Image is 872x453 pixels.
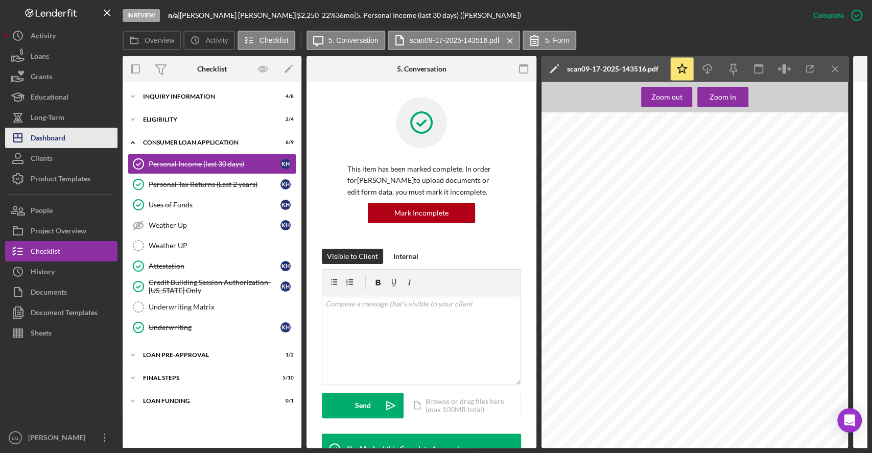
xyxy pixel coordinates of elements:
[813,5,844,26] div: Complete
[5,128,117,148] button: Dashboard
[5,302,117,323] button: Document Templates
[336,11,354,19] div: 36 mo
[145,36,174,44] label: Overview
[275,398,294,404] div: 0 / 1
[180,11,297,19] div: [PERSON_NAME] [PERSON_NAME] |
[710,87,736,107] div: Zoom in
[280,200,291,210] div: K H
[394,203,449,223] div: Mark Incomplete
[328,36,379,44] label: 5. Conversation
[275,352,294,358] div: 1 / 2
[197,65,227,73] div: Checklist
[128,256,296,276] a: AttestationKH
[322,11,336,19] div: 22 %
[260,36,289,44] label: Checklist
[31,302,98,325] div: Document Templates
[128,297,296,317] a: Underwriting Matrix
[5,169,117,189] button: Product Templates
[275,93,294,100] div: 4 / 8
[280,159,291,169] div: K H
[238,31,295,50] button: Checklist
[322,393,404,418] button: Send
[123,9,160,22] div: In Review
[31,221,86,244] div: Project Overview
[322,249,383,264] button: Visible to Client
[641,87,692,107] button: Zoom out
[128,215,296,235] a: Weather UpKH
[275,375,294,381] div: 5 / 10
[168,11,180,19] div: |
[397,65,446,73] div: 5. Conversation
[168,11,178,19] b: n/a
[149,180,280,188] div: Personal Tax Returns (Last 2 years)
[26,427,92,450] div: [PERSON_NAME]
[307,31,385,50] button: 5. Conversation
[347,445,430,453] div: You Marked this Complete
[275,116,294,123] div: 2 / 4
[149,160,280,168] div: Personal Income (last 30 days)
[143,139,268,146] div: Consumer Loan Application
[31,66,52,89] div: Grants
[31,87,68,110] div: Educational
[143,375,268,381] div: FINAL STEPS
[143,398,268,404] div: Loan Funding
[432,445,476,453] time: 2025-09-17 21:21
[31,128,65,151] div: Dashboard
[143,116,268,123] div: Eligibility
[5,241,117,261] button: Checklist
[280,261,291,271] div: K H
[31,148,53,171] div: Clients
[523,31,576,50] button: 5. Form
[31,169,90,192] div: Product Templates
[280,179,291,189] div: K H
[347,163,496,198] p: This item has been marked complete. In order for [PERSON_NAME] to upload documents or edit form d...
[5,87,117,107] button: Educational
[297,11,319,19] span: $2,250
[5,66,117,87] button: Grants
[128,276,296,297] a: Credit Building Session Authorization- [US_STATE] OnlyKH
[393,249,418,264] div: Internal
[5,261,117,282] button: History
[697,87,748,107] button: Zoom in
[31,261,55,284] div: History
[5,46,117,66] button: Loans
[5,26,117,46] button: Activity
[5,200,117,221] a: People
[149,278,280,295] div: Credit Building Session Authorization- [US_STATE] Only
[803,5,867,26] button: Complete
[128,174,296,195] a: Personal Tax Returns (Last 2 years)KH
[128,235,296,256] a: Weather UP
[355,393,371,418] div: Send
[327,249,378,264] div: Visible to Client
[388,31,521,50] button: scan09-17-2025-143516.pdf
[5,107,117,128] button: Long-Term
[143,93,268,100] div: Inquiry Information
[354,11,521,19] div: | 5. Personal Income (last 30 days) ([PERSON_NAME])
[545,36,569,44] label: 5. Form
[149,201,280,209] div: Uses of Funds
[12,435,19,441] text: LG
[5,282,117,302] button: Documents
[5,148,117,169] button: Clients
[123,31,181,50] button: Overview
[31,46,49,69] div: Loans
[149,303,296,311] div: Underwriting Matrix
[149,323,280,331] div: Underwriting
[5,221,117,241] button: Project Overview
[128,154,296,174] a: Personal Income (last 30 days)KH
[5,323,117,343] button: Sheets
[31,282,67,305] div: Documents
[651,87,682,107] div: Zoom out
[31,323,52,346] div: Sheets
